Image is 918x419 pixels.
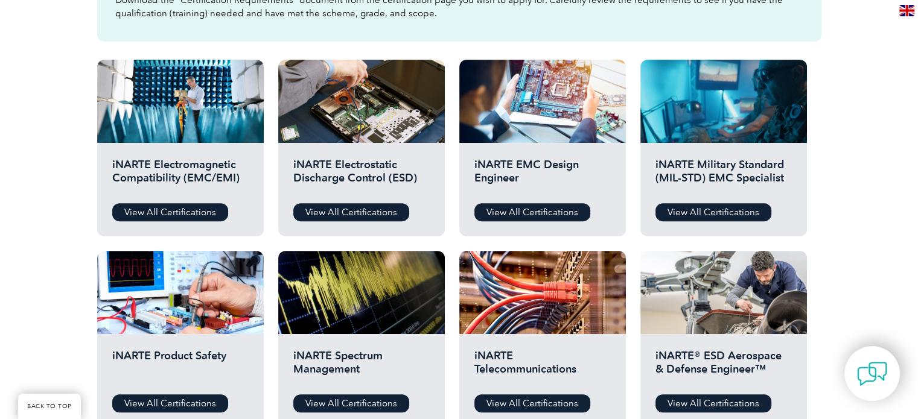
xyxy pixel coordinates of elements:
h2: iNARTE EMC Design Engineer [474,158,611,194]
h2: iNARTE® ESD Aerospace & Defense Engineer™ [655,349,792,385]
h2: iNARTE Military Standard (MIL-STD) EMC Specialist [655,158,792,194]
img: en [899,5,914,16]
a: View All Certifications [655,394,771,412]
a: BACK TO TOP [18,394,81,419]
h2: iNARTE Product Safety [112,349,249,385]
h2: iNARTE Electromagnetic Compatibility (EMC/EMI) [112,158,249,194]
a: View All Certifications [474,394,590,412]
a: View All Certifications [112,394,228,412]
a: View All Certifications [293,394,409,412]
h2: iNARTE Telecommunications [474,349,611,385]
a: View All Certifications [474,203,590,221]
img: contact-chat.png [857,359,887,389]
a: View All Certifications [112,203,228,221]
h2: iNARTE Electrostatic Discharge Control (ESD) [293,158,430,194]
a: View All Certifications [655,203,771,221]
a: View All Certifications [293,203,409,221]
h2: iNARTE Spectrum Management [293,349,430,385]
